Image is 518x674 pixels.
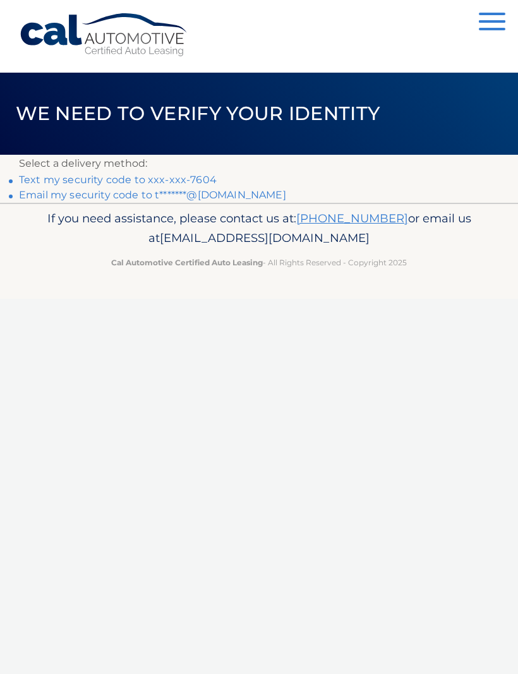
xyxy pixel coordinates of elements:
a: Email my security code to t*******@[DOMAIN_NAME] [19,189,286,201]
p: Select a delivery method: [19,155,499,172]
span: We need to verify your identity [16,102,380,125]
button: Menu [479,13,505,33]
p: If you need assistance, please contact us at: or email us at [19,208,499,249]
a: Cal Automotive [19,13,190,57]
p: - All Rights Reserved - Copyright 2025 [19,256,499,269]
strong: Cal Automotive Certified Auto Leasing [111,258,263,267]
a: Text my security code to xxx-xxx-7604 [19,174,217,186]
span: [EMAIL_ADDRESS][DOMAIN_NAME] [160,231,370,245]
a: [PHONE_NUMBER] [296,211,408,226]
